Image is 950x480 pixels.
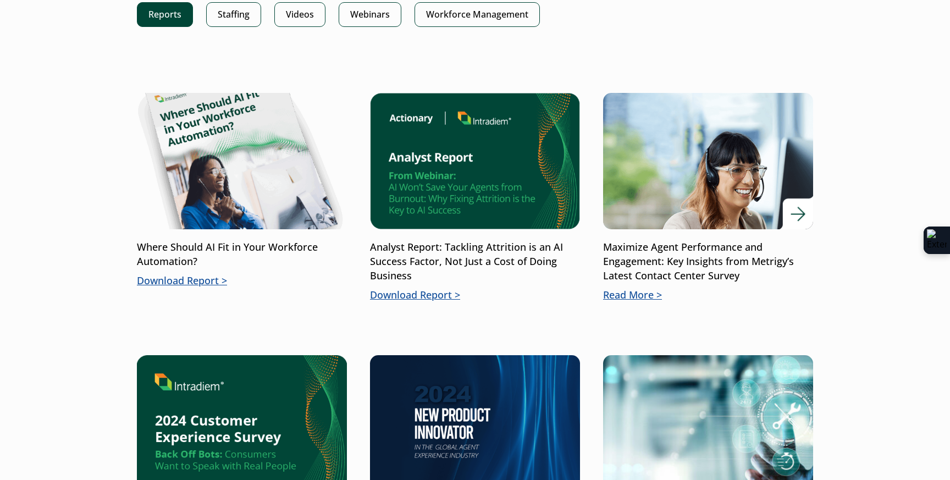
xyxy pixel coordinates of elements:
[137,240,347,269] p: Where Should AI Fit in Your Workforce Automation?
[370,288,580,302] p: Download Report
[370,93,580,302] a: Analyst Report: Tackling Attrition is an AI Success Factor, Not Just a Cost of Doing BusinessDown...
[603,240,813,283] p: Maximize Agent Performance and Engagement: Key Insights from Metrigy’s Latest Contact Center Survey
[137,2,193,27] a: Reports
[137,93,347,288] a: Where Should AI Fit in Your Workforce Automation?Where Should AI Fit in Your Workforce Automation...
[927,229,947,251] img: Extension Icon
[274,2,325,27] a: Videos
[137,274,347,288] p: Download Report
[370,240,580,283] p: Analyst Report: Tackling Attrition is an AI Success Factor, Not Just a Cost of Doing Business
[603,288,813,302] p: Read More
[415,2,540,27] a: Workforce Management
[603,93,813,302] a: Maximize Agent Performance and Engagement: Key Insights from Metrigy’s Latest Contact Center Surv...
[206,2,261,27] a: Staffing
[339,2,401,27] a: Webinars
[137,93,347,229] img: Where Should AI Fit in Your Workforce Automation?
